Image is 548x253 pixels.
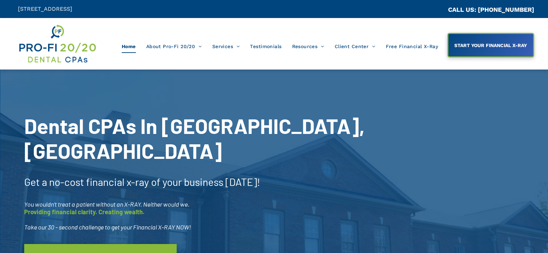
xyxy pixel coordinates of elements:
[18,6,72,12] span: [STREET_ADDRESS]
[24,223,191,231] span: Take our 30 - second challenge to get your Financial X-RAY NOW!
[24,113,365,163] span: Dental CPAs In [GEOGRAPHIC_DATA], [GEOGRAPHIC_DATA]
[452,39,529,52] span: START YOUR FINANCIAL X-RAY
[245,40,287,53] a: Testimonials
[18,23,97,64] img: Get Dental CPA Consulting, Bookkeeping, & Bank Loans
[24,208,145,216] span: Providing financial clarity. Creating wealth.
[151,175,260,188] span: of your business [DATE]!
[49,175,149,188] span: no-cost financial x-ray
[24,200,189,208] span: You wouldn’t treat a patient without an X-RAY. Neither would we.
[24,175,47,188] span: Get a
[447,33,534,57] a: START YOUR FINANCIAL X-RAY
[287,40,329,53] a: Resources
[419,7,448,13] span: CA::CALLC
[381,40,443,53] a: Free Financial X-Ray
[448,6,534,13] a: CALL US: [PHONE_NUMBER]
[329,40,381,53] a: Client Center
[141,40,207,53] a: About Pro-Fi 20/20
[207,40,245,53] a: Services
[117,40,141,53] a: Home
